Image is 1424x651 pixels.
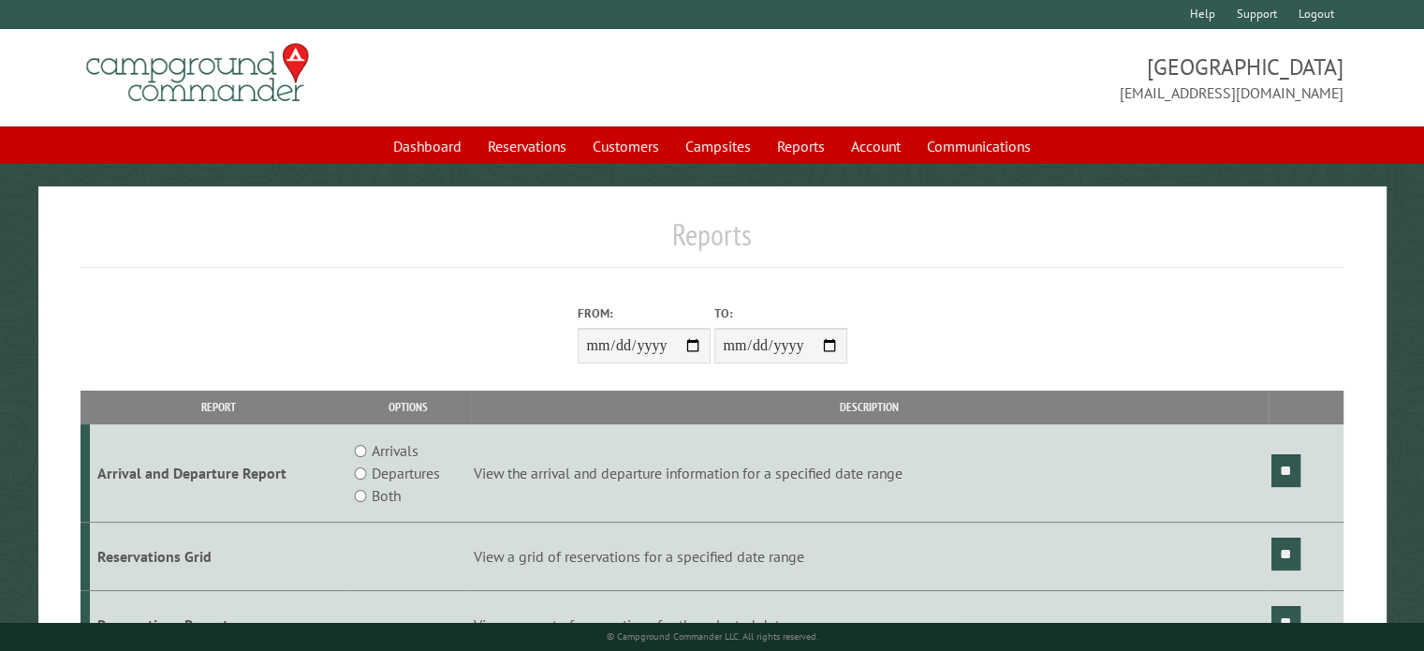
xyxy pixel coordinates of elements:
h1: Reports [81,216,1343,268]
td: View a grid of reservations for a specified date range [471,523,1269,591]
span: [GEOGRAPHIC_DATA] [EMAIL_ADDRESS][DOMAIN_NAME] [712,52,1343,104]
a: Campsites [674,128,762,164]
a: Communications [916,128,1042,164]
th: Report [90,391,346,423]
label: Arrivals [372,439,418,462]
small: © Campground Commander LLC. All rights reserved. [607,630,818,643]
label: Departures [372,462,440,484]
img: Campground Commander [81,37,315,110]
a: Account [840,128,912,164]
label: Both [372,484,401,507]
th: Description [471,391,1269,423]
a: Dashboard [382,128,473,164]
td: Reservations Grid [90,523,346,591]
label: From: [578,304,711,322]
a: Customers [581,128,670,164]
label: To: [714,304,847,322]
a: Reports [766,128,836,164]
th: Options [346,391,471,423]
a: Reservations [477,128,578,164]
td: Arrival and Departure Report [90,424,346,523]
td: View the arrival and departure information for a specified date range [471,424,1269,523]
